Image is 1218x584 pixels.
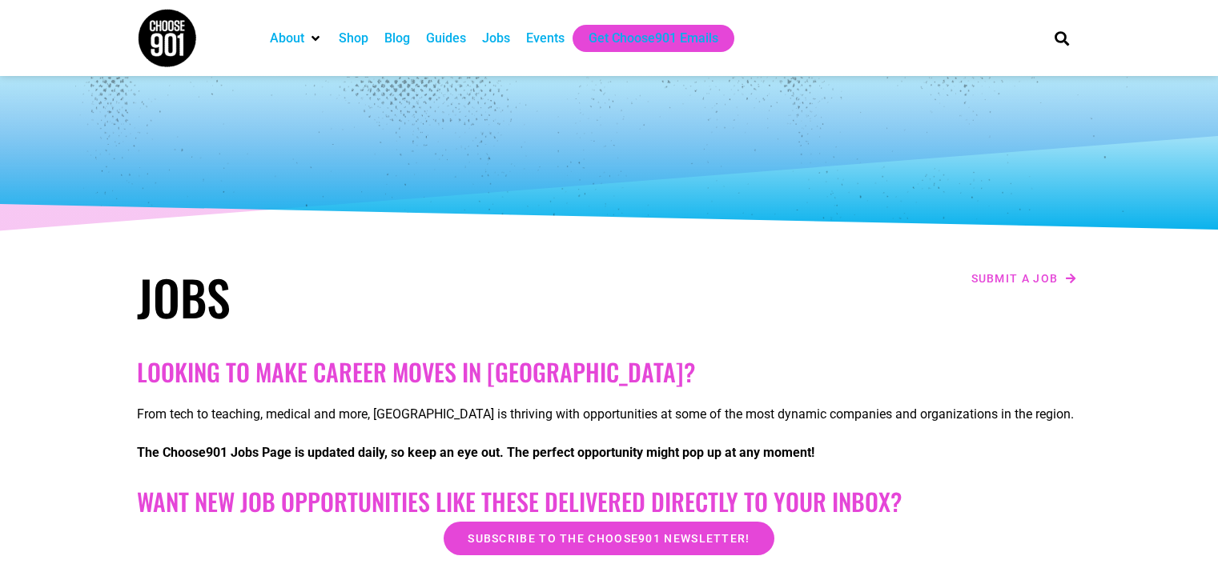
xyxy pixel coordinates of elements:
[589,29,718,48] a: Get Choose901 Emails
[137,268,601,326] h1: Jobs
[137,445,814,460] strong: The Choose901 Jobs Page is updated daily, so keep an eye out. The perfect opportunity might pop u...
[426,29,466,48] a: Guides
[967,268,1082,289] a: Submit a job
[526,29,565,48] a: Events
[384,29,410,48] a: Blog
[971,273,1059,284] span: Submit a job
[262,25,1027,52] nav: Main nav
[444,522,774,555] a: Subscribe to the Choose901 newsletter!
[137,358,1082,386] h2: Looking to make career moves in [GEOGRAPHIC_DATA]?
[137,487,1082,516] h2: Want New Job Opportunities like these Delivered Directly to your Inbox?
[468,533,750,544] span: Subscribe to the Choose901 newsletter!
[482,29,510,48] a: Jobs
[262,25,331,52] div: About
[1048,25,1075,51] div: Search
[137,405,1082,424] p: From tech to teaching, medical and more, [GEOGRAPHIC_DATA] is thriving with opportunities at some...
[270,29,304,48] a: About
[339,29,368,48] a: Shop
